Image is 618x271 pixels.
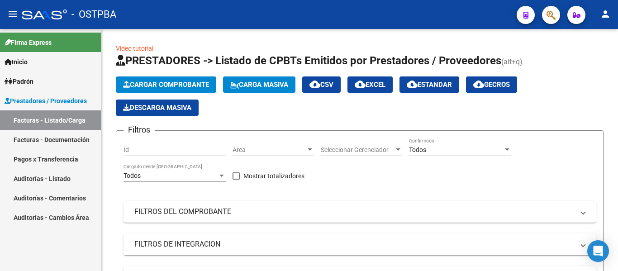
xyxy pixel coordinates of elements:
[407,81,452,89] span: Estandar
[5,57,28,67] span: Inicio
[5,76,33,86] span: Padrón
[116,100,199,116] button: Descarga Masiva
[7,9,18,19] mat-icon: menu
[123,104,191,112] span: Descarga Masiva
[116,100,199,116] app-download-masive: Descarga masiva de comprobantes (adjuntos)
[466,76,517,93] button: Gecros
[71,5,116,24] span: - OSTPBA
[124,201,596,223] mat-expansion-panel-header: FILTROS DEL COMPROBANTE
[600,9,611,19] mat-icon: person
[233,146,306,154] span: Area
[321,146,394,154] span: Seleccionar Gerenciador
[230,81,288,89] span: Carga Masiva
[134,207,574,217] mat-panel-title: FILTROS DEL COMPROBANTE
[116,54,501,67] span: PRESTADORES -> Listado de CPBTs Emitidos por Prestadores / Proveedores
[409,146,426,153] span: Todos
[134,239,574,249] mat-panel-title: FILTROS DE INTEGRACION
[347,76,393,93] button: EXCEL
[123,81,209,89] span: Cargar Comprobante
[309,79,320,90] mat-icon: cloud_download
[124,172,141,179] span: Todos
[587,240,609,262] div: Open Intercom Messenger
[124,233,596,255] mat-expansion-panel-header: FILTROS DE INTEGRACION
[116,76,216,93] button: Cargar Comprobante
[124,124,155,136] h3: Filtros
[302,76,341,93] button: CSV
[399,76,459,93] button: Estandar
[407,79,418,90] mat-icon: cloud_download
[309,81,333,89] span: CSV
[355,81,385,89] span: EXCEL
[5,96,87,106] span: Prestadores / Proveedores
[473,81,510,89] span: Gecros
[473,79,484,90] mat-icon: cloud_download
[116,45,153,52] a: Video tutorial
[5,38,52,48] span: Firma Express
[501,57,523,66] span: (alt+q)
[223,76,295,93] button: Carga Masiva
[243,171,304,181] span: Mostrar totalizadores
[355,79,366,90] mat-icon: cloud_download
